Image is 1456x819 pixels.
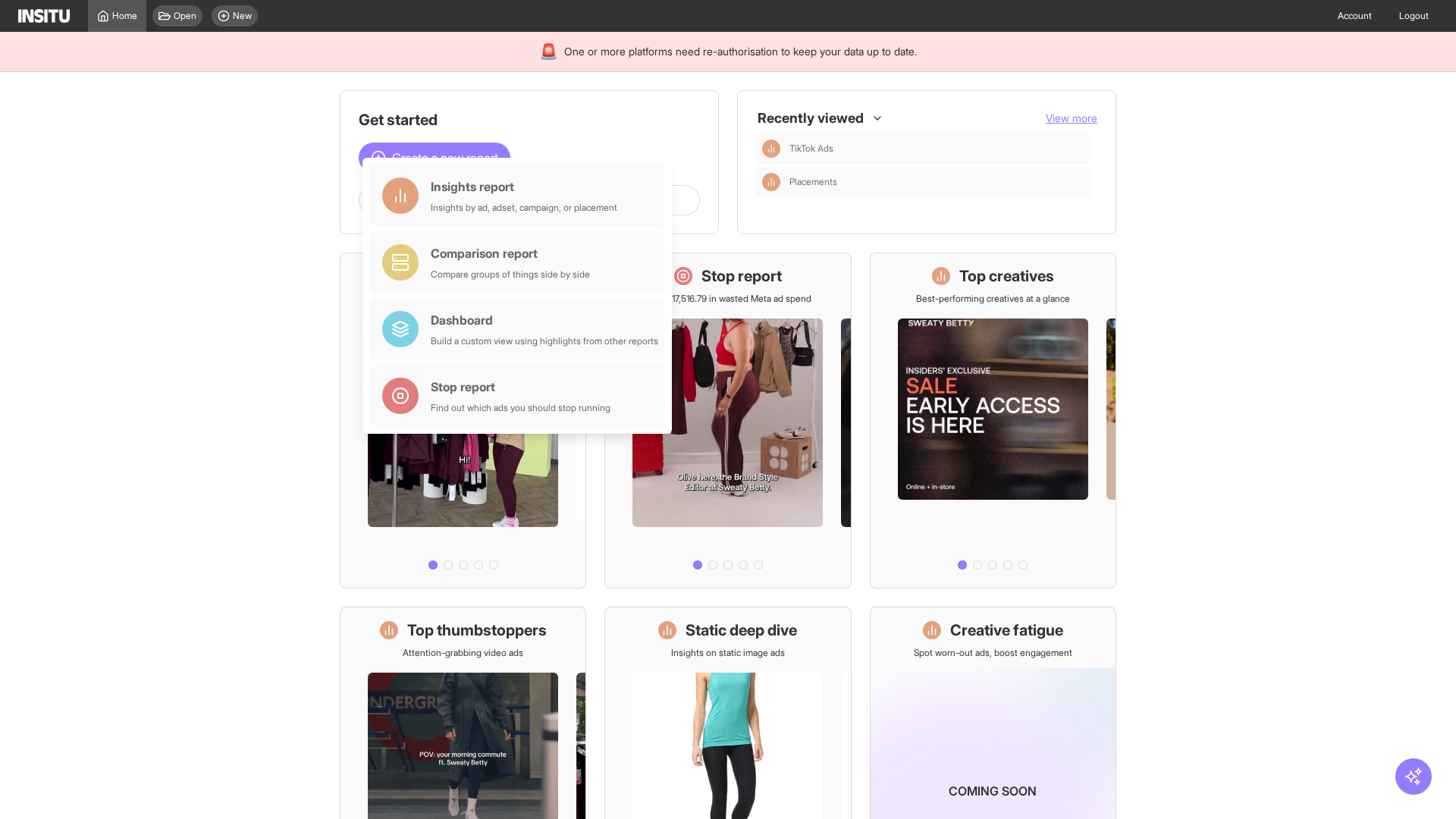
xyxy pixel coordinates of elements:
div: Dashboard [431,311,658,329]
p: Save £17,516.79 in wasted Meta ad spend [645,293,811,305]
span: One or more platforms need re-authorisation to keep your data up to date. [564,44,917,59]
div: Stop report [431,378,610,396]
span: TikTok Ads [789,143,1085,155]
a: What's live nowSee all active ads instantly [340,253,586,588]
span: Open [174,10,196,22]
a: Stop reportSave £17,516.79 in wasted Meta ad spend [604,253,851,588]
h1: Get started [359,109,700,130]
span: Home [112,10,137,22]
button: Create a new report [359,143,510,173]
h1: Top creatives [959,265,1054,287]
h1: Static deep dive [686,620,797,641]
h1: Stop report [701,265,782,287]
span: Placements [789,176,837,188]
div: Comparison report [431,244,590,262]
div: Insights by ad, adset, campaign, or placement [431,202,617,214]
span: Create a new report [392,149,498,167]
p: Attention-grabbing video ads [403,647,523,659]
div: Insights [762,173,780,191]
div: 🚨 [539,41,558,62]
p: Insights on static image ads [671,647,785,659]
span: TikTok Ads [789,143,833,155]
p: Best-performing creatives at a glance [916,293,1070,305]
span: New [233,10,252,22]
img: Logo [18,9,70,23]
div: Insights [762,140,780,158]
h1: Top thumbstoppers [407,620,547,641]
div: Build a custom view using highlights from other reports [431,335,658,347]
button: View more [1046,111,1097,126]
div: Find out which ads you should stop running [431,402,610,414]
a: Top creativesBest-performing creatives at a glance [870,253,1116,588]
div: Insights report [431,177,617,196]
span: Placements [789,176,1085,188]
span: View more [1046,111,1097,124]
div: Compare groups of things side by side [431,268,590,281]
